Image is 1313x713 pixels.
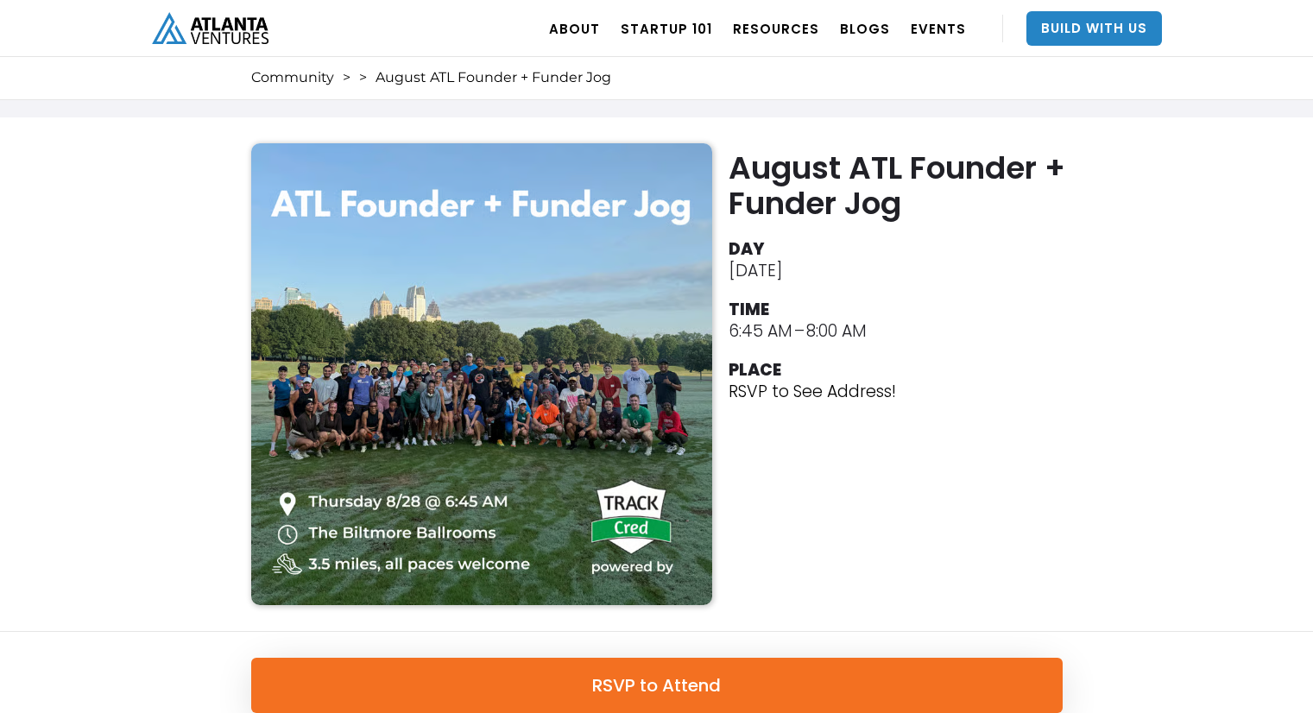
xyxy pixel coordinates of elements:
[794,320,805,342] div: –
[1026,11,1162,46] a: Build With Us
[806,320,867,342] div: 8:00 AM
[729,299,769,320] div: TIME
[911,4,966,53] a: EVENTS
[729,320,792,342] div: 6:45 AM
[729,150,1070,221] h2: August ATL Founder + Funder Jog
[729,238,765,260] div: DAY
[343,69,350,86] div: >
[621,4,712,53] a: Startup 101
[376,69,611,86] div: August ATL Founder + Funder Jog
[251,69,334,86] a: Community
[729,260,782,281] div: [DATE]
[251,658,1063,713] a: RSVP to Attend
[549,4,600,53] a: ABOUT
[729,381,896,402] p: RSVP to See Address!
[840,4,890,53] a: BLOGS
[359,69,367,86] div: >
[733,4,819,53] a: RESOURCES
[729,359,781,381] div: PLACE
